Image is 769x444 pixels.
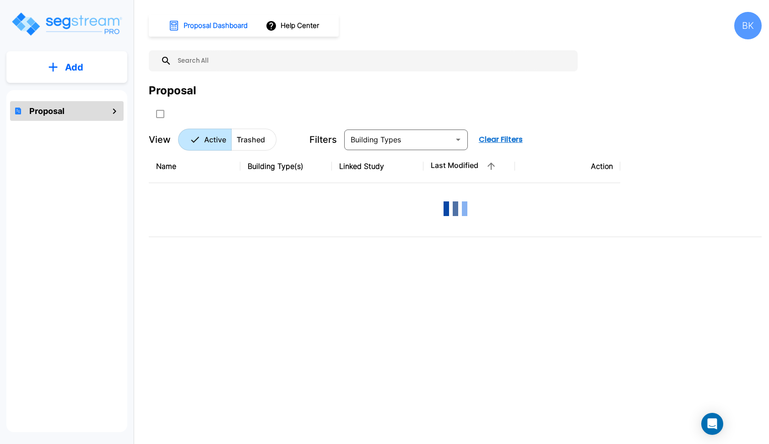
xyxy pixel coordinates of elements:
th: Linked Study [332,150,423,183]
button: Clear Filters [475,130,526,149]
button: Help Center [264,17,323,34]
div: Proposal [149,82,196,99]
p: Filters [309,133,337,146]
div: Name [156,161,233,172]
p: Trashed [237,134,265,145]
div: BK [734,12,762,39]
p: View [149,133,171,146]
input: Building Types [347,133,450,146]
input: Search All [172,50,573,71]
h1: Proposal [29,105,65,117]
div: Open Intercom Messenger [701,413,723,435]
button: Proposal Dashboard [165,16,253,35]
th: Building Type(s) [240,150,332,183]
img: Loading [437,190,474,227]
button: Open [452,133,465,146]
button: Add [6,54,127,81]
h1: Proposal Dashboard [184,21,248,31]
img: Logo [11,11,123,37]
button: Active [178,129,232,151]
p: Add [65,60,83,74]
div: Platform [178,129,276,151]
button: Trashed [231,129,276,151]
th: Last Modified [423,150,515,183]
button: SelectAll [151,105,169,123]
p: Active [204,134,226,145]
th: Action [515,150,620,183]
